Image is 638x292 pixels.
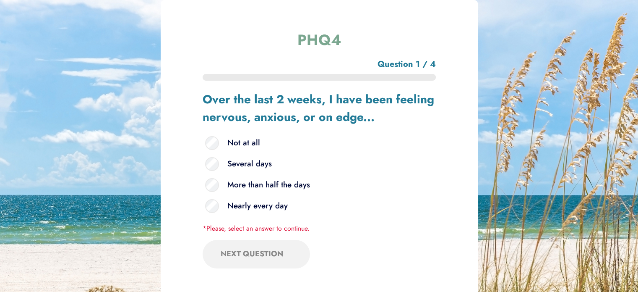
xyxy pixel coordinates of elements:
[205,157,219,171] input: Several days
[203,240,310,268] button: next question
[203,58,436,71] span: Question 1 / 4
[203,29,436,50] h1: phq4
[205,178,219,192] input: More than half the days
[203,154,436,175] label: Several days
[203,196,436,217] label: Nearly every day
[203,224,436,233] p: *Please, select an answer to continue.
[203,91,436,126] div: Over the last 2 weeks, I have been feeling nervous, anxious, or on edge...
[205,136,219,150] input: Not at all
[203,175,436,196] label: More than half the days
[203,133,436,154] label: Not at all
[205,199,219,213] input: Nearly every day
